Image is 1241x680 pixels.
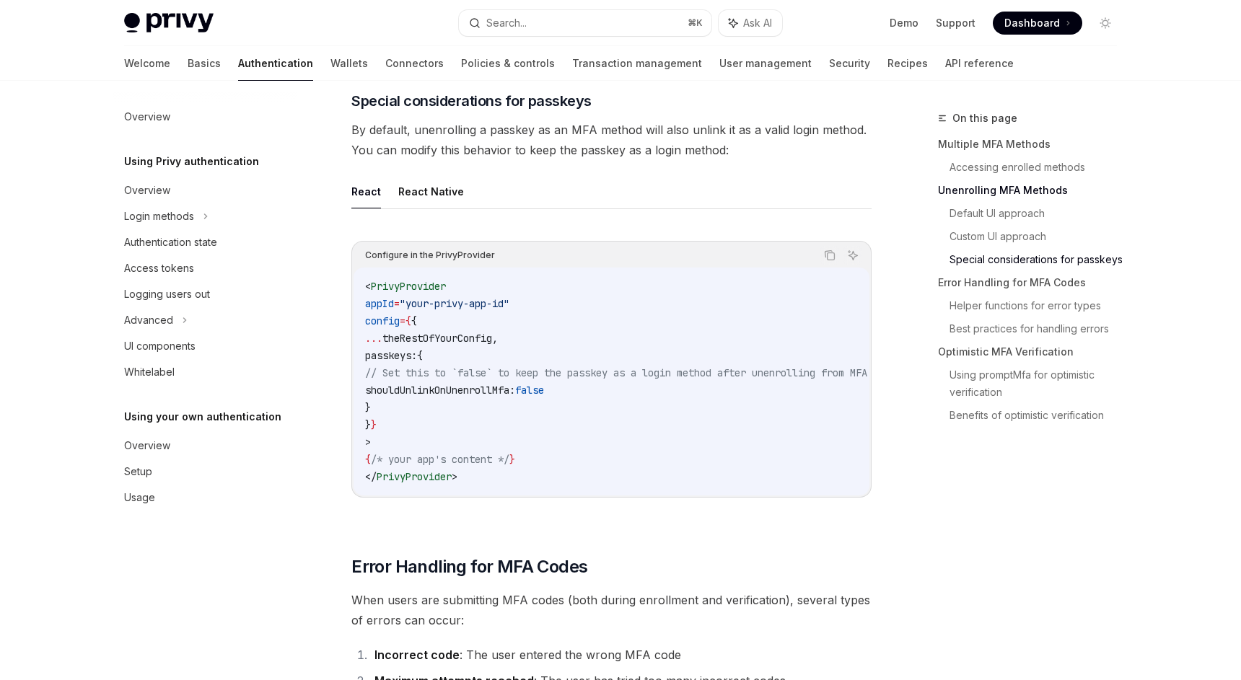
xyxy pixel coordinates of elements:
[351,175,381,208] button: React
[124,13,214,33] img: light logo
[365,297,394,310] span: appId
[365,401,371,414] span: }
[124,153,259,170] h5: Using Privy authentication
[371,280,446,293] span: PrivyProvider
[950,202,1128,225] a: Default UI approach
[124,234,217,251] div: Authentication state
[365,280,371,293] span: <
[385,46,444,81] a: Connectors
[890,16,918,30] a: Demo
[1094,12,1117,35] button: Toggle dark mode
[113,281,297,307] a: Logging users out
[509,453,515,466] span: }
[938,271,1128,294] a: Error Handling for MFA Codes
[843,246,862,265] button: Ask AI
[365,470,377,483] span: </
[124,46,170,81] a: Welcome
[365,384,515,397] span: shouldUnlinkOnUnenrollMfa:
[124,337,196,355] div: UI components
[952,110,1017,127] span: On this page
[113,255,297,281] a: Access tokens
[405,314,411,327] span: {
[398,175,464,208] button: React Native
[950,363,1128,404] a: Using promptMfa for optimistic verification
[743,16,772,30] span: Ask AI
[351,91,592,111] span: Special considerations for passkeys
[351,120,872,160] span: By default, unenrolling a passkey as an MFA method will also unlink it as a valid login method. Y...
[459,10,711,36] button: Search...⌘K
[515,384,544,397] span: false
[452,470,457,483] span: >
[492,332,498,345] span: ,
[365,314,400,327] span: config
[113,333,297,359] a: UI components
[887,46,928,81] a: Recipes
[950,404,1128,427] a: Benefits of optimistic verification
[371,453,509,466] span: /* your app's content */
[238,46,313,81] a: Authentication
[374,648,460,662] strong: Incorrect code
[829,46,870,81] a: Security
[719,46,812,81] a: User management
[938,133,1128,156] a: Multiple MFA Methods
[351,555,587,578] span: Error Handling for MFA Codes
[124,108,170,125] div: Overview
[938,340,1128,363] a: Optimistic MFA Verification
[371,418,377,431] span: }
[124,182,170,199] div: Overview
[351,590,872,630] span: When users are submitting MFA codes (both during enrollment and verification), several types of e...
[950,317,1128,340] a: Best practices for handling errors
[382,332,492,345] span: theRestOfYourConfig
[365,246,495,265] div: Configure in the PrivyProvider
[113,104,297,130] a: Overview
[365,453,371,466] span: {
[124,363,175,381] div: Whitelabel
[124,489,155,506] div: Usage
[950,294,1128,317] a: Helper functions for error types
[330,46,368,81] a: Wallets
[820,246,839,265] button: Copy the contents from the code block
[394,297,400,310] span: =
[113,459,297,485] a: Setup
[124,312,173,329] div: Advanced
[572,46,702,81] a: Transaction management
[365,332,382,345] span: ...
[417,349,423,362] span: {
[950,156,1128,179] a: Accessing enrolled methods
[124,208,194,225] div: Login methods
[936,16,975,30] a: Support
[945,46,1014,81] a: API reference
[124,286,210,303] div: Logging users out
[950,225,1128,248] a: Custom UI approach
[188,46,221,81] a: Basics
[938,179,1128,202] a: Unenrolling MFA Methods
[113,229,297,255] a: Authentication state
[688,17,703,29] span: ⌘ K
[124,260,194,277] div: Access tokens
[124,463,152,480] div: Setup
[1004,16,1060,30] span: Dashboard
[113,433,297,459] a: Overview
[113,485,297,511] a: Usage
[400,297,509,310] span: "your-privy-app-id"
[365,366,867,379] span: // Set this to `false` to keep the passkey as a login method after unenrolling from MFA
[486,14,527,32] div: Search...
[113,359,297,385] a: Whitelabel
[950,248,1128,271] a: Special considerations for passkeys
[124,408,281,425] h5: Using your own authentication
[370,645,872,665] li: : The user entered the wrong MFA code
[365,349,417,362] span: passkeys:
[377,470,452,483] span: PrivyProvider
[365,418,371,431] span: }
[365,436,371,449] span: >
[461,46,555,81] a: Policies & controls
[411,314,417,327] span: {
[113,177,297,203] a: Overview
[400,314,405,327] span: =
[124,437,170,454] div: Overview
[719,10,782,36] button: Ask AI
[993,12,1082,35] a: Dashboard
